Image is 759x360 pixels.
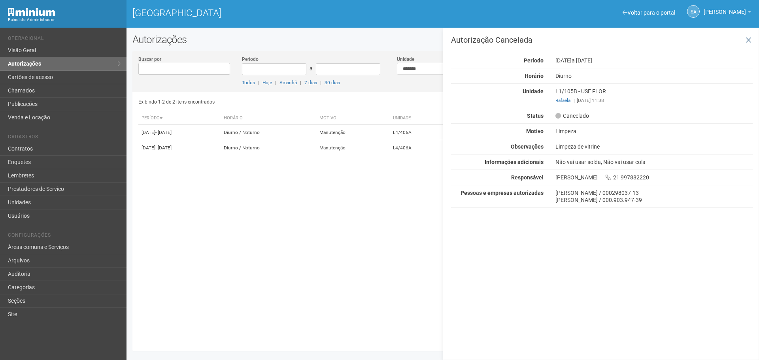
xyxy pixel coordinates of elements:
span: a [DATE] [572,57,592,64]
span: - [DATE] [155,130,172,135]
div: [PERSON_NAME] / 000.903.947-39 [555,196,753,204]
div: Não vai usar solda, Não vai usar cola [549,158,759,166]
li: Configurações [8,232,121,241]
div: Diurno [549,72,759,79]
div: [DATE] 11:38 [555,97,753,104]
a: Amanhã [279,80,297,85]
span: - [DATE] [155,145,172,151]
th: Horário [221,112,316,125]
strong: Pessoas e empresas autorizadas [461,190,544,196]
th: Unidade [390,112,446,125]
li: Cadastros [8,134,121,142]
strong: Horário [525,73,544,79]
img: Minium [8,8,55,16]
td: [DATE] [138,140,221,156]
a: Rafaela [555,98,570,103]
td: L4/406A [390,140,446,156]
span: | [258,80,259,85]
strong: Status [527,113,544,119]
div: Painel do Administrador [8,16,121,23]
strong: Responsável [511,174,544,181]
span: Cancelado [555,112,589,119]
td: Diurno / Noturno [221,125,316,140]
a: Voltar para o portal [623,9,675,16]
span: Silvio Anjos [704,1,746,15]
span: a [310,65,313,72]
strong: Período [524,57,544,64]
td: [DATE] [138,125,221,140]
td: Manutenção [316,125,389,140]
span: | [300,80,301,85]
strong: Unidade [523,88,544,94]
div: [PERSON_NAME] 21 997882220 [549,174,759,181]
a: [PERSON_NAME] [704,10,751,16]
a: 30 dias [325,80,340,85]
a: 7 dias [304,80,317,85]
td: Diurno / Noturno [221,140,316,156]
a: Todos [242,80,255,85]
h3: Autorização Cancelada [451,36,753,44]
div: [DATE] [549,57,759,64]
td: Manutenção [316,140,389,156]
th: Motivo [316,112,389,125]
h2: Autorizações [132,34,753,45]
th: Período [138,112,221,125]
span: | [275,80,276,85]
div: Limpeza de vitrine [549,143,759,150]
div: Limpeza [549,128,759,135]
strong: Informações adicionais [485,159,544,165]
strong: Motivo [526,128,544,134]
label: Unidade [397,56,414,63]
span: | [320,80,321,85]
div: Exibindo 1-2 de 2 itens encontrados [138,96,440,108]
strong: Observações [511,143,544,150]
div: L1/105B - USE FLOR [549,88,759,104]
div: [PERSON_NAME] / 000298037-13 [555,189,753,196]
li: Operacional [8,36,121,44]
h1: [GEOGRAPHIC_DATA] [132,8,437,18]
label: Período [242,56,259,63]
label: Buscar por [138,56,161,63]
td: L4/406A [390,125,446,140]
a: SA [687,5,700,18]
span: | [574,98,575,103]
a: Hoje [262,80,272,85]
